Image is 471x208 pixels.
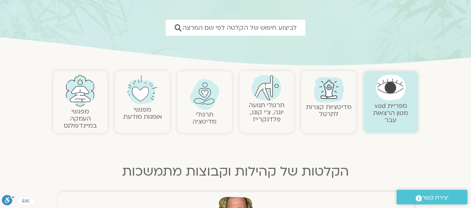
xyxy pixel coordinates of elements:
a: יצירת קשר [397,190,467,204]
span: יצירת קשר [422,193,449,203]
a: מדיטציות קצרות לתרגול [306,103,351,118]
span: לביצוע חיפוש של הקלטה לפי שם המרצה [182,24,296,31]
a: לביצוע חיפוש של הקלטה לפי שם המרצה [166,20,305,36]
a: תרגולימדיטציה [192,110,216,126]
a: תרגולי תנועהיוגה, צ׳י קונג, פלדנקרייז [249,101,284,124]
a: ספריית vodמגוון הרצאות עבר [373,102,408,124]
h2: הקלטות של קהילות וקבוצות מתמשכות [53,164,418,179]
a: מפגשיאומנות מודעת [123,105,162,121]
a: מפגשיהעמקה במיינדפולנס [64,107,97,130]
